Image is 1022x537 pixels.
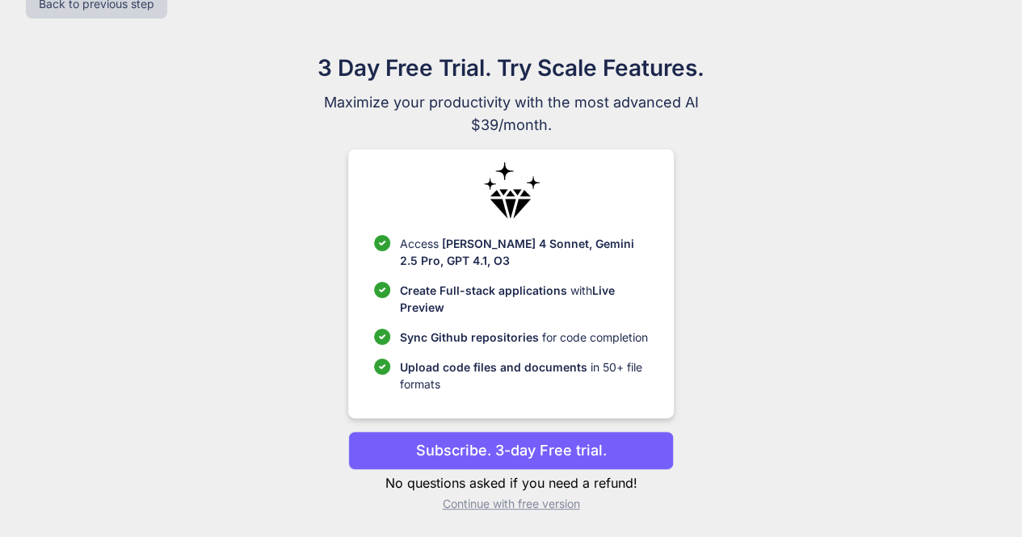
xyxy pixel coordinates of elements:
span: $39/month. [240,114,783,136]
span: Upload code files and documents [400,360,587,374]
span: Sync Github repositories [400,330,539,344]
p: with [400,282,648,316]
p: Access [400,235,648,269]
p: for code completion [400,329,648,346]
span: [PERSON_NAME] 4 Sonnet, Gemini 2.5 Pro, GPT 4.1, O3 [400,237,634,267]
button: Subscribe. 3-day Free trial. [348,431,674,470]
img: checklist [374,235,390,251]
span: Create Full-stack applications [400,283,570,297]
img: checklist [374,359,390,375]
img: checklist [374,329,390,345]
p: Subscribe. 3-day Free trial. [416,439,607,461]
p: No questions asked if you need a refund! [348,473,674,493]
h1: 3 Day Free Trial. Try Scale Features. [240,51,783,85]
p: in 50+ file formats [400,359,648,392]
span: Maximize your productivity with the most advanced AI [240,91,783,114]
p: Continue with free version [348,496,674,512]
img: checklist [374,282,390,298]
